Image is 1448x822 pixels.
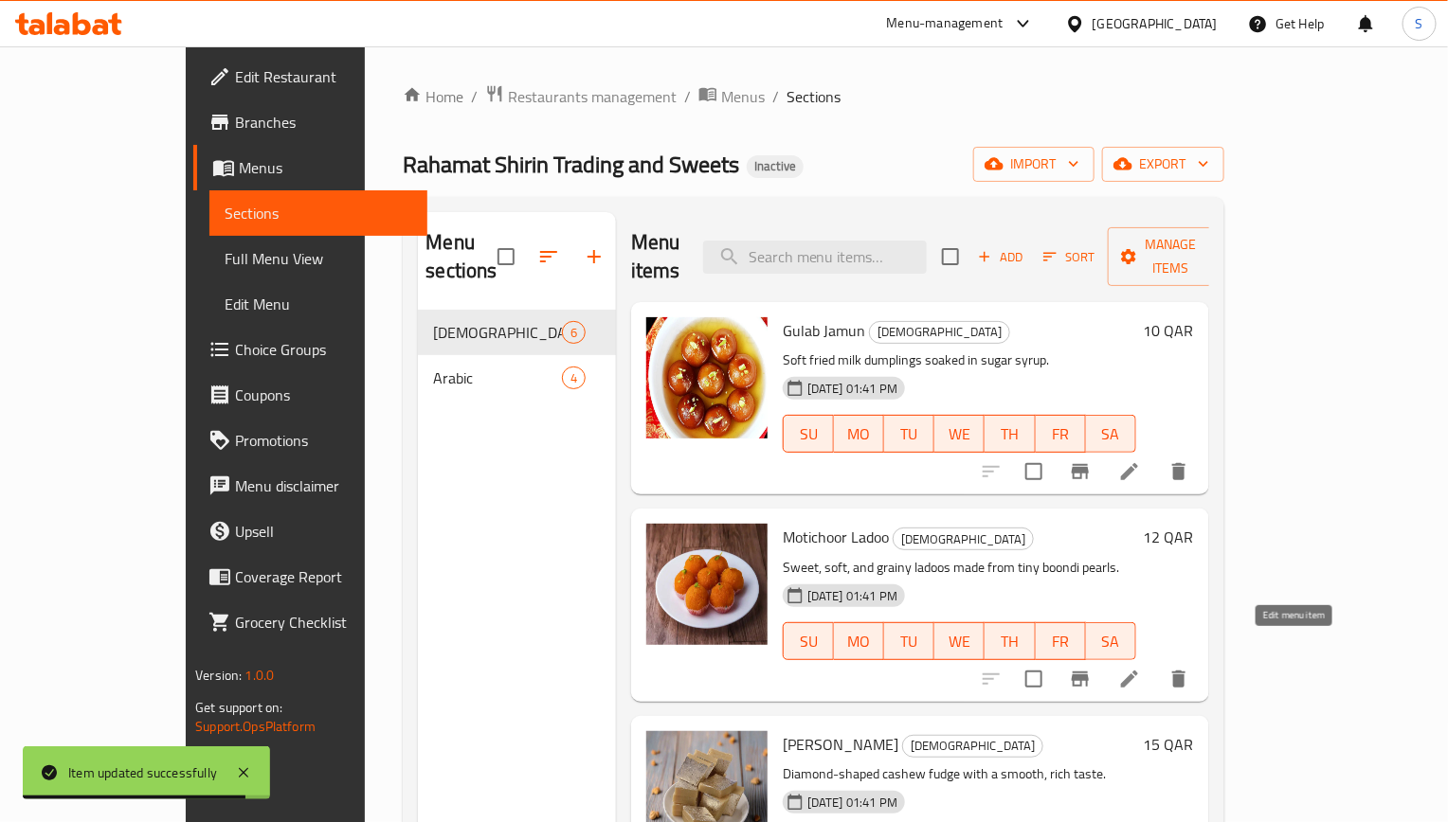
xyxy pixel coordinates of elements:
span: Coupons [235,384,412,406]
button: export [1102,147,1224,182]
span: SU [791,628,826,655]
button: WE [934,622,985,660]
span: Sort items [1031,242,1108,272]
span: Menu disclaimer [235,474,412,497]
span: Version: [195,663,242,688]
span: Get support on: [195,695,282,720]
span: Sort [1043,246,1095,268]
div: [DEMOGRAPHIC_DATA]6 [418,310,616,355]
span: WE [942,420,977,448]
button: Add section [571,234,617,279]
div: Menu-management [887,12,1004,35]
h6: 12 QAR [1144,524,1194,550]
button: TU [884,415,934,453]
div: items [562,321,586,344]
span: Choice Groups [235,338,412,361]
span: [DEMOGRAPHIC_DATA] [894,528,1033,550]
span: 6 [563,324,585,342]
button: FR [1036,415,1086,453]
a: Coverage Report [193,554,427,599]
span: MO [842,628,877,655]
p: Soft fried milk dumplings soaked in sugar syrup. [783,348,1136,372]
a: Grocery Checklist [193,599,427,645]
span: Gulab Jamun [783,316,865,345]
span: Restaurants management [508,85,677,108]
span: [DATE] 01:41 PM [800,380,905,398]
div: Arabic4 [418,355,616,401]
div: [GEOGRAPHIC_DATA] [1093,13,1218,34]
div: Indian [869,321,1010,344]
img: Motichoor Ladoo [646,524,768,645]
p: Sweet, soft, and grainy ladoos made from tiny boondi pearls. [783,556,1136,580]
span: [DEMOGRAPHIC_DATA] [870,321,1009,343]
span: import [988,152,1079,176]
span: Full Menu View [225,247,412,270]
input: search [703,241,927,274]
span: 4 [563,369,585,387]
button: Manage items [1108,227,1235,286]
span: FR [1043,420,1078,448]
a: Edit Menu [209,281,427,327]
button: Branch-specific-item [1058,656,1103,702]
h6: 15 QAR [1144,731,1194,758]
span: Menus [239,156,412,179]
a: Promotions [193,418,427,463]
div: Indian [893,527,1034,550]
a: Menus [193,145,427,190]
span: MO [842,420,877,448]
span: 1.0.0 [245,663,275,688]
a: Choice Groups [193,327,427,372]
span: Manage items [1123,233,1220,280]
button: SA [1086,622,1136,660]
div: Arabic [433,366,561,389]
img: Gulab Jamun [646,317,768,438]
button: Add [970,242,1031,272]
span: [DATE] 01:41 PM [800,587,905,605]
span: SA [1094,420,1129,448]
button: TH [985,622,1035,660]
span: [DEMOGRAPHIC_DATA] [433,321,561,344]
nav: Menu sections [418,302,616,408]
span: export [1117,152,1209,176]
span: SA [1094,628,1129,655]
span: Select to update [1014,452,1054,491]
a: Support.OpsPlatform [195,714,316,739]
span: Sections [225,202,412,224]
div: Inactive [747,155,804,178]
a: Menu disclaimer [193,463,427,509]
span: TU [892,628,927,655]
nav: breadcrumb [403,84,1223,109]
button: TH [985,415,1035,453]
span: WE [942,628,977,655]
span: Add item [970,242,1031,272]
a: Sections [209,190,427,236]
span: S [1416,13,1423,34]
span: Inactive [747,158,804,174]
a: Edit Restaurant [193,54,427,99]
a: Menus [698,84,765,109]
button: import [973,147,1095,182]
button: SU [783,622,834,660]
span: Select section [931,237,970,277]
span: TU [892,420,927,448]
span: Grocery Checklist [235,611,412,634]
span: Motichoor Ladoo [783,523,889,551]
button: SU [783,415,834,453]
a: Restaurants management [485,84,677,109]
p: Diamond-shaped cashew fudge with a smooth, rich taste. [783,762,1136,786]
span: Rahamat Shirin Trading and Sweets [403,143,739,186]
a: Upsell [193,509,427,554]
span: Sections [787,85,841,108]
h2: Menu items [631,228,680,285]
span: Select all sections [486,237,526,277]
button: FR [1036,622,1086,660]
button: TU [884,622,934,660]
span: Menus [721,85,765,108]
span: Edit Restaurant [235,65,412,88]
li: / [684,85,691,108]
a: Branches [193,99,427,145]
span: TH [992,420,1027,448]
button: SA [1086,415,1136,453]
h2: Menu sections [425,228,497,285]
span: Branches [235,111,412,134]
